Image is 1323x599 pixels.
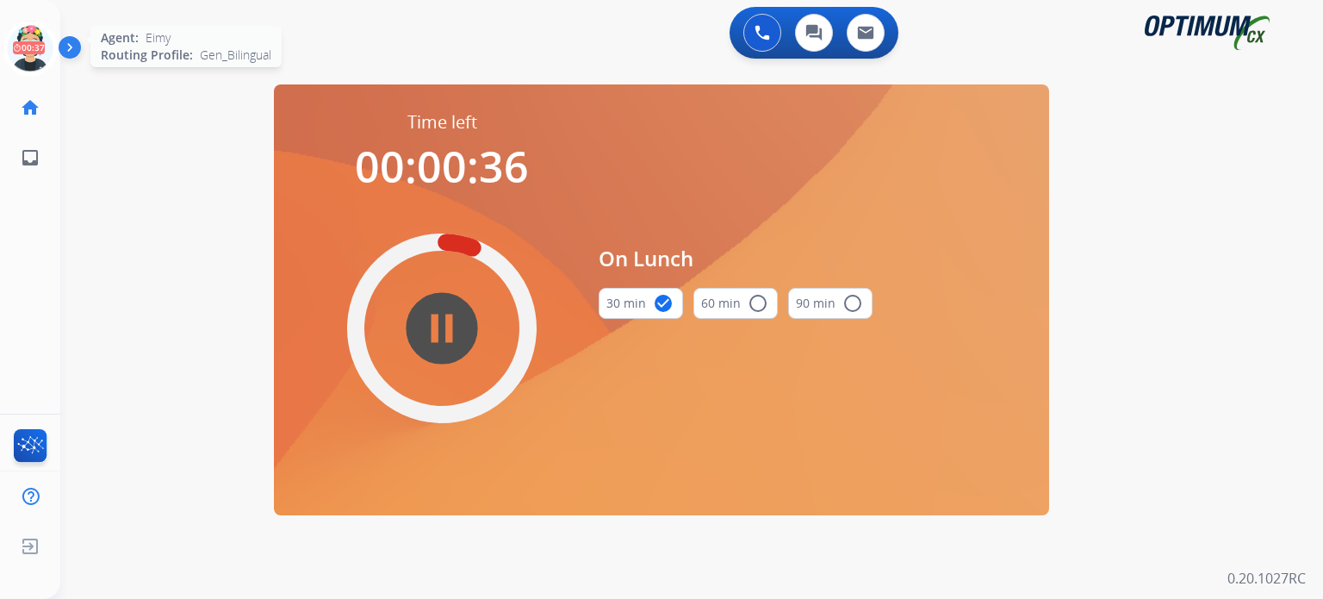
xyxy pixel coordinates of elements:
span: Routing Profile: [101,47,193,64]
mat-icon: radio_button_unchecked [842,293,863,314]
span: Agent: [101,29,139,47]
span: Gen_Bilingual [200,47,271,64]
p: 0.20.1027RC [1227,568,1306,589]
span: Eimy [146,29,171,47]
span: 00:00:36 [355,137,529,196]
button: 90 min [788,288,873,319]
button: 60 min [693,288,778,319]
mat-icon: home [20,97,40,118]
span: Time left [407,110,477,134]
mat-icon: pause_circle_filled [432,318,452,339]
mat-icon: radio_button_unchecked [748,293,768,314]
span: On Lunch [599,243,873,274]
mat-icon: check_circle [653,293,674,314]
button: 30 min [599,288,683,319]
mat-icon: inbox [20,147,40,168]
